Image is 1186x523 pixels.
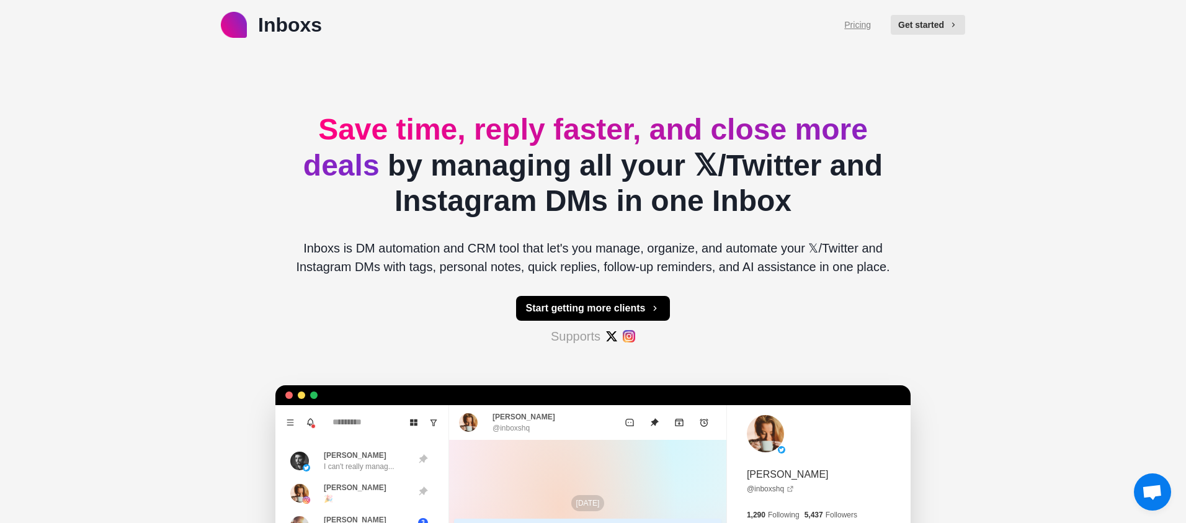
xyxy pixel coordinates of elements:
img: picture [290,452,309,470]
a: Pricing [844,19,871,32]
p: [PERSON_NAME] [324,482,386,493]
p: Supports [551,327,600,346]
p: Followers [826,509,857,521]
p: Inboxs is DM automation and CRM tool that let's you manage, organize, and automate your 𝕏/Twitter... [285,239,901,276]
button: Notifications [300,413,320,432]
button: Start getting more clients [516,296,671,321]
p: 🎉 [324,493,333,504]
img: # [623,330,635,342]
button: Menu [280,413,300,432]
p: 1,290 [747,509,765,521]
img: picture [303,464,310,472]
p: I can't really manag... [324,461,395,472]
img: picture [303,496,310,504]
a: logoInboxs [221,10,322,40]
h2: by managing all your 𝕏/Twitter and Instagram DMs in one Inbox [285,112,901,219]
button: Archive [667,410,692,435]
p: Following [768,509,800,521]
p: Inboxs [258,10,322,40]
img: # [605,330,618,342]
p: [PERSON_NAME] [324,450,386,461]
img: picture [459,413,478,432]
p: 5,437 [805,509,823,521]
p: [PERSON_NAME] [747,467,829,482]
img: logo [221,12,247,38]
a: Open chat [1134,473,1171,511]
p: @inboxshq [493,422,530,434]
img: picture [778,446,785,454]
button: Board View [404,413,424,432]
p: [DATE] [571,495,605,511]
button: Mark as unread [617,410,642,435]
button: Unpin [642,410,667,435]
img: picture [290,484,309,503]
span: Save time, reply faster, and close more deals [303,113,868,182]
button: Show unread conversations [424,413,444,432]
button: Get started [891,15,965,35]
a: @inboxshq [747,483,794,494]
img: picture [747,415,784,452]
p: [PERSON_NAME] [493,411,555,422]
button: Add reminder [692,410,716,435]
